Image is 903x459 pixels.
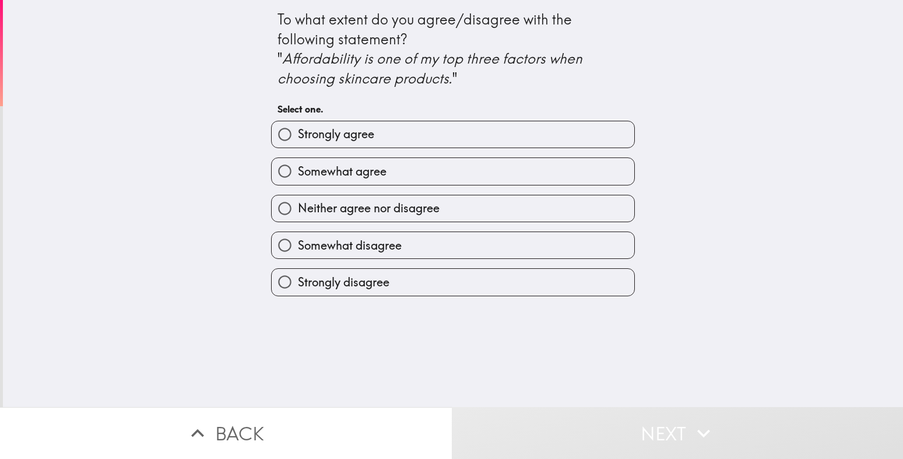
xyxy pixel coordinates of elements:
button: Neither agree nor disagree [272,195,634,222]
div: To what extent do you agree/disagree with the following statement? " " [277,10,628,88]
h6: Select one. [277,103,628,115]
span: Somewhat disagree [298,237,402,254]
button: Strongly agree [272,121,634,148]
i: Affordability is one of my top three factors when choosing skincare products. [277,50,586,87]
span: Somewhat agree [298,163,387,180]
span: Neither agree nor disagree [298,200,440,216]
button: Somewhat agree [272,158,634,184]
span: Strongly agree [298,126,374,142]
button: Somewhat disagree [272,232,634,258]
span: Strongly disagree [298,274,389,290]
button: Strongly disagree [272,269,634,295]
